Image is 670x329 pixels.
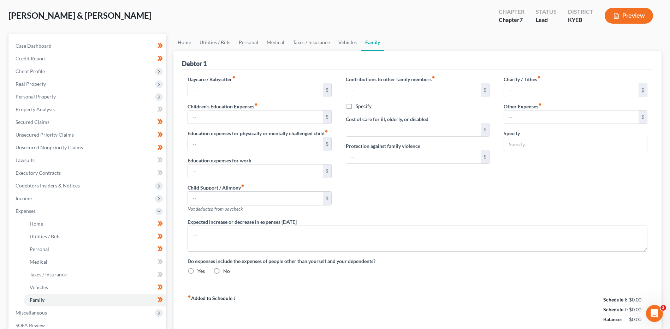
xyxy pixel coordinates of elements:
a: Home [173,34,195,51]
span: Personal [30,246,49,252]
a: Home [24,217,166,230]
a: Family [24,294,166,306]
a: Taxes / Insurance [24,268,166,281]
label: Child Support / Alimony [188,184,244,191]
div: $ [639,83,647,97]
div: District [568,8,593,16]
label: Education expenses for work [188,157,251,164]
div: $0.00 [629,306,648,313]
i: fiber_manual_record [232,76,236,79]
button: Preview [605,8,653,24]
span: Unsecured Nonpriority Claims [16,144,83,150]
iframe: Intercom live chat [646,305,663,322]
div: Lead [536,16,557,24]
span: Taxes / Insurance [30,271,67,277]
span: Miscellaneous [16,310,47,316]
a: Vehicles [334,34,361,51]
span: Not deducted from paycheck [188,206,243,212]
a: Medical [24,256,166,268]
a: Credit Report [10,52,166,65]
a: Unsecured Priority Claims [10,128,166,141]
div: $ [323,164,331,178]
a: Unsecured Nonpriority Claims [10,141,166,154]
input: -- [188,83,322,97]
i: fiber_manual_record [254,103,258,106]
label: Charity / Tithes [504,76,541,83]
label: Expected increase or decrease in expenses [DATE] [188,218,297,226]
div: $0.00 [629,296,648,303]
a: Lawsuits [10,154,166,167]
div: KYEB [568,16,593,24]
div: $ [323,83,331,97]
input: -- [188,164,322,178]
input: -- [188,192,322,205]
span: Vehicles [30,284,48,290]
a: Case Dashboard [10,40,166,52]
input: -- [346,150,481,163]
label: Children's Education Expenses [188,103,258,110]
i: fiber_manual_record [537,76,541,79]
span: Personal Property [16,94,56,100]
span: Expenses [16,208,36,214]
a: Utilities / Bills [195,34,235,51]
strong: Added to Schedule J [188,295,236,324]
div: Status [536,8,557,16]
input: -- [346,83,481,97]
span: Real Property [16,81,46,87]
input: -- [188,137,322,151]
i: fiber_manual_record [538,103,542,106]
input: -- [346,123,481,137]
span: Secured Claims [16,119,49,125]
input: -- [188,110,322,124]
span: [PERSON_NAME] & [PERSON_NAME] [8,10,152,20]
strong: Schedule I: [603,297,627,303]
span: Case Dashboard [16,43,52,49]
div: $ [481,150,489,163]
strong: Balance: [603,316,622,322]
div: $ [323,192,331,205]
label: Specify [504,130,520,137]
span: Family [30,297,45,303]
span: Credit Report [16,55,46,61]
span: Lawsuits [16,157,35,163]
div: $0.00 [629,316,648,323]
label: Protection against family violence [346,142,420,150]
span: Codebtors Insiders & Notices [16,183,80,189]
span: Executory Contracts [16,170,61,176]
label: Other Expenses [504,103,542,110]
input: Specify... [504,137,647,151]
div: Chapter [499,8,524,16]
label: Specify [356,103,372,110]
div: Debtor 1 [182,59,207,68]
span: Unsecured Priority Claims [16,132,74,138]
i: fiber_manual_record [325,130,328,133]
i: fiber_manual_record [241,184,244,187]
i: fiber_manual_record [188,295,191,298]
label: Do expenses include the expenses of people other than yourself and your dependents? [188,257,647,265]
input: -- [504,83,639,97]
label: Contributions to other family members [346,76,435,83]
div: $ [481,83,489,97]
i: fiber_manual_record [432,76,435,79]
span: Utilities / Bills [30,233,60,239]
a: Utilities / Bills [24,230,166,243]
a: Vehicles [24,281,166,294]
span: Client Profile [16,68,45,74]
input: -- [504,110,639,124]
a: Personal [24,243,166,256]
label: Daycare / Babysitter [188,76,236,83]
label: Cost of care for ill, elderly, or disabled [346,115,428,123]
label: Education expenses for physically or mentally challenged child [188,130,328,137]
div: $ [481,123,489,137]
span: SOFA Review [16,322,45,328]
span: Property Analysis [16,106,55,112]
span: Home [30,221,43,227]
a: Secured Claims [10,116,166,128]
a: Taxes / Insurance [289,34,334,51]
div: $ [323,137,331,151]
a: Medical [262,34,289,51]
span: 7 [520,16,523,23]
div: $ [323,110,331,124]
a: Executory Contracts [10,167,166,179]
a: Property Analysis [10,103,166,116]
